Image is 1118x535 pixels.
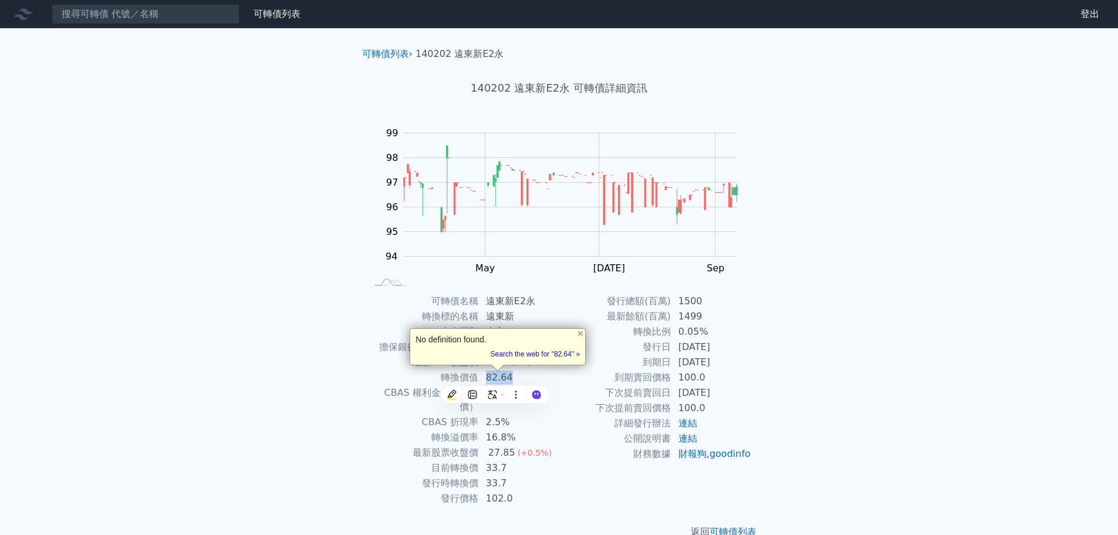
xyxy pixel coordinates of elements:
[559,446,671,462] td: 財務數據
[386,127,398,139] tspan: 99
[479,491,559,506] td: 102.0
[386,177,398,188] tspan: 97
[367,294,479,309] td: 可轉債名稱
[671,370,752,385] td: 100.0
[559,401,671,416] td: 下次提前賣回價格
[479,309,559,324] td: 遠東新
[559,370,671,385] td: 到期賣回價格
[362,47,413,61] li: ›
[671,324,752,339] td: 0.05%
[367,385,479,415] td: CBAS 權利金（百元報價）
[559,339,671,355] td: 發行日
[1059,479,1118,535] iframe: Chat Widget
[367,355,479,370] td: 最新 CB 收盤價
[479,385,559,415] td: 6.24
[1071,5,1109,23] a: 登出
[559,431,671,446] td: 公開說明書
[367,309,479,324] td: 轉換標的名稱
[671,401,752,416] td: 100.0
[367,415,479,430] td: CBAS 折現率
[678,448,707,459] a: 財報狗
[559,355,671,370] td: 到期日
[380,127,755,274] g: Chart
[367,460,479,476] td: 目前轉換價
[367,430,479,445] td: 轉換溢價率
[518,448,552,457] span: (+0.5%)
[367,370,479,385] td: 轉換價值
[559,294,671,309] td: 發行總額(百萬)
[710,448,751,459] a: goodinfo
[671,294,752,309] td: 1500
[559,309,671,324] td: 最新餘額(百萬)
[52,4,239,24] input: 搜尋可轉債 代號／名稱
[671,309,752,324] td: 1499
[479,476,559,491] td: 33.7
[479,324,559,339] td: 上市
[671,446,752,462] td: ,
[367,324,479,339] td: 上市櫃別
[479,294,559,309] td: 遠東新E2永
[367,476,479,491] td: 發行時轉換價
[386,226,398,237] tspan: 95
[353,80,766,96] h1: 140202 遠東新E2永 可轉債詳細資訊
[671,339,752,355] td: [DATE]
[386,201,398,213] tspan: 96
[671,355,752,370] td: [DATE]
[386,152,398,163] tspan: 98
[362,48,409,59] a: 可轉債列表
[367,491,479,506] td: 發行價格
[479,460,559,476] td: 33.7
[559,416,671,431] td: 詳細發行辦法
[479,370,559,385] td: 82.64
[559,324,671,339] td: 轉換比例
[671,385,752,401] td: [DATE]
[1059,479,1118,535] div: 聊天小工具
[678,418,697,429] a: 連結
[475,263,495,274] tspan: May
[486,446,518,460] div: 27.85
[367,445,479,460] td: 最新股票收盤價
[479,430,559,445] td: 16.8%
[416,47,504,61] li: 140202 遠東新E2永
[403,146,737,232] g: Series
[386,251,397,262] tspan: 94
[479,415,559,430] td: 2.5%
[367,339,479,355] td: 擔保銀行/TCRI信用評等
[678,433,697,444] a: 連結
[593,263,625,274] tspan: [DATE]
[254,8,300,19] a: 可轉債列表
[707,263,724,274] tspan: Sep
[559,385,671,401] td: 下次提前賣回日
